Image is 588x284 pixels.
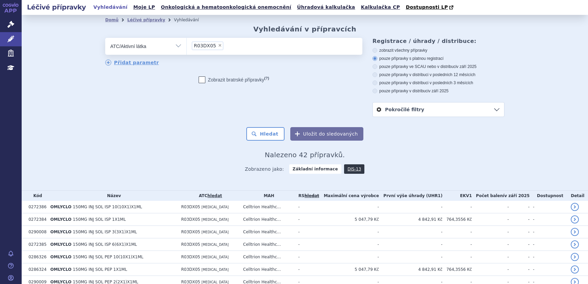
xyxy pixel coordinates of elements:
[240,263,295,276] td: Celltrion Healthc...
[571,228,579,236] a: detail
[131,3,157,12] a: Moje LP
[181,230,200,234] span: R03DX05
[472,238,509,251] td: -
[379,251,443,263] td: -
[73,230,137,234] span: 150MG INJ SOL ISP 3(3X1)X1ML
[295,251,319,263] td: -
[319,213,379,226] td: 5 047,79 Kč
[181,242,200,247] span: R03DX05
[443,238,472,251] td: -
[443,263,472,276] td: 764,3556 Kč
[202,218,229,221] span: [MEDICAL_DATA]
[240,251,295,263] td: Celltrion Healthc...
[571,265,579,274] a: detail
[202,230,229,234] span: [MEDICAL_DATA]
[472,226,509,238] td: -
[472,201,509,213] td: -
[199,76,269,83] label: Zobrazit bratrské přípravky
[25,226,47,238] td: 0290008
[379,191,443,201] th: První výše úhrady (UHR1)
[567,191,588,201] th: Detail
[202,280,229,284] span: [MEDICAL_DATA]
[194,43,216,48] span: R03DX05
[202,243,229,246] span: [MEDICAL_DATA]
[295,191,319,201] th: RS
[372,48,504,53] label: zobrazit všechny přípravky
[25,238,47,251] td: 0272385
[529,213,567,226] td: -
[265,151,345,159] span: Nalezeno 42 přípravků.
[295,226,319,238] td: -
[304,193,319,198] del: hledat
[225,41,229,50] input: R03DX05
[73,205,142,209] span: 150MG INJ SOL ISP 10(10X1)X1ML
[428,89,448,93] span: v září 2025
[181,267,200,272] span: R03DX05
[105,60,159,66] a: Přidat parametr
[372,38,504,44] h3: Registrace / úhrady / distribuce:
[509,263,529,276] td: -
[295,263,319,276] td: -
[240,213,295,226] td: Celltrion Healthc...
[379,238,443,251] td: -
[25,213,47,226] td: 0272384
[47,191,178,201] th: Název
[264,76,269,80] abbr: (?)
[295,3,357,12] a: Úhradová kalkulačka
[289,164,341,174] strong: Základní informace
[443,213,472,226] td: 764,3556 Kč
[571,203,579,211] a: detail
[571,253,579,261] a: detail
[50,230,71,234] span: OMLYCLO
[472,263,509,276] td: -
[25,201,47,213] td: 0272386
[529,263,567,276] td: -
[240,226,295,238] td: Celltrion Healthc...
[379,263,443,276] td: 4 842,91 Kč
[379,226,443,238] td: -
[509,251,529,263] td: -
[295,201,319,213] td: -
[105,18,118,22] a: Domů
[73,255,143,259] span: 150MG INJ SOL PEP 10(10X1)X1ML
[246,127,285,141] button: Hledat
[472,251,509,263] td: -
[202,205,229,209] span: [MEDICAL_DATA]
[127,18,165,22] a: Léčivé přípravky
[509,238,529,251] td: -
[240,201,295,213] td: Celltrion Healthc...
[504,193,530,198] span: v září 2025
[443,191,472,201] th: EKV1
[344,164,364,174] a: DIS-13
[181,205,200,209] span: R03DX05
[529,238,567,251] td: -
[529,191,567,201] th: Dostupnost
[295,213,319,226] td: -
[509,201,529,213] td: -
[290,127,363,141] button: Uložit do sledovaných
[25,191,47,201] th: Kód
[91,3,130,12] a: Vyhledávání
[319,201,379,213] td: -
[202,255,229,259] span: [MEDICAL_DATA]
[319,263,379,276] td: 5 047,79 Kč
[319,191,379,201] th: Maximální cena výrobce
[319,238,379,251] td: -
[73,242,137,247] span: 150MG INJ SOL ISP 6(6X1)X1ML
[529,201,567,213] td: -
[456,64,476,69] span: v září 2025
[372,72,504,77] label: pouze přípravky v distribuci v posledních 12 měsících
[295,238,319,251] td: -
[25,251,47,263] td: 0286326
[571,215,579,223] a: detail
[50,217,71,222] span: OMLYCLO
[304,193,319,198] a: vyhledávání neobsahuje žádnou platnou referenční skupinu
[571,240,579,249] a: detail
[50,242,71,247] span: OMLYCLO
[472,191,529,201] th: Počet balení
[25,263,47,276] td: 0286324
[443,226,472,238] td: -
[218,43,222,47] span: ×
[372,56,504,61] label: pouze přípravky s platnou registrací
[207,193,222,198] a: hledat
